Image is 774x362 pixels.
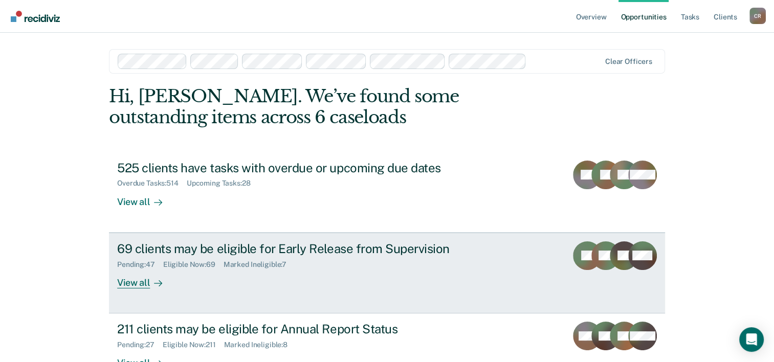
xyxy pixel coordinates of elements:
div: View all [117,188,174,208]
div: Overdue Tasks : 514 [117,179,187,188]
div: 69 clients may be eligible for Early Release from Supervision [117,241,476,256]
button: Profile dropdown button [749,8,766,24]
div: 211 clients may be eligible for Annual Report Status [117,322,476,336]
div: C R [749,8,766,24]
div: Marked Ineligible : 8 [224,341,296,349]
div: Pending : 47 [117,260,163,269]
a: 525 clients have tasks with overdue or upcoming due datesOverdue Tasks:514Upcoming Tasks:28View all [109,152,665,233]
div: Pending : 27 [117,341,163,349]
div: View all [117,268,174,288]
div: Hi, [PERSON_NAME]. We’ve found some outstanding items across 6 caseloads [109,86,554,128]
div: Marked Ineligible : 7 [224,260,295,269]
div: Eligible Now : 69 [163,260,224,269]
div: Open Intercom Messenger [739,327,764,352]
a: 69 clients may be eligible for Early Release from SupervisionPending:47Eligible Now:69Marked Inel... [109,233,665,313]
div: Upcoming Tasks : 28 [187,179,259,188]
div: Clear officers [605,57,652,66]
div: 525 clients have tasks with overdue or upcoming due dates [117,161,476,175]
img: Recidiviz [11,11,60,22]
div: Eligible Now : 211 [163,341,224,349]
